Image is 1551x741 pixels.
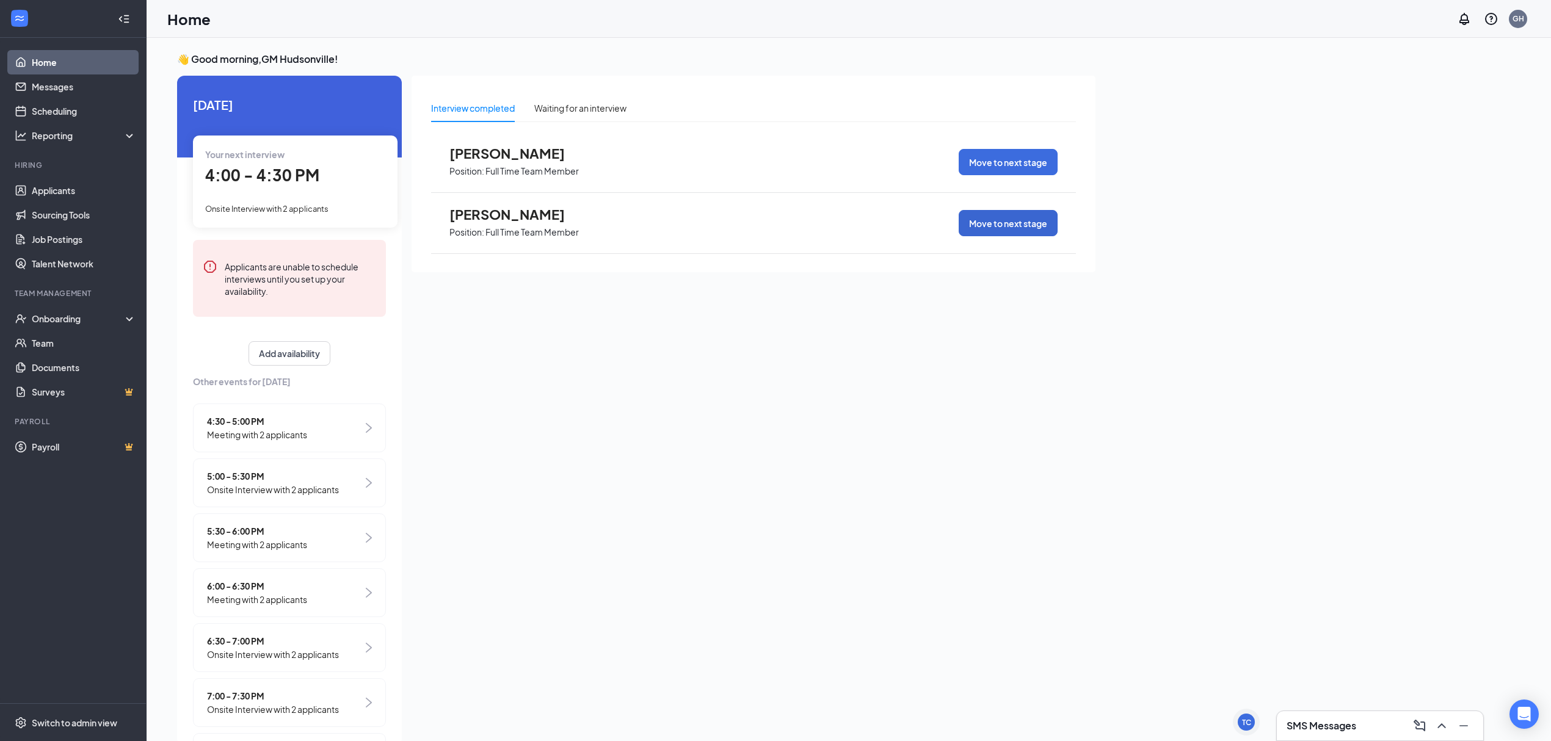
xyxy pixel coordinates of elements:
div: Waiting for an interview [534,101,627,115]
a: Messages [32,74,136,99]
span: [PERSON_NAME] [449,145,584,161]
svg: Error [203,259,217,274]
svg: Notifications [1457,12,1472,26]
a: PayrollCrown [32,435,136,459]
a: Scheduling [32,99,136,123]
span: 4:30 - 5:00 PM [207,414,307,428]
span: Onsite Interview with 2 applicants [207,648,339,661]
span: [DATE] [193,95,386,114]
a: Job Postings [32,227,136,251]
a: Team [32,331,136,355]
svg: QuestionInfo [1484,12,1498,26]
p: Full Time Team Member [485,226,579,238]
svg: ComposeMessage [1412,718,1427,733]
span: 7:00 - 7:30 PM [207,689,339,703]
span: 4:00 - 4:30 PM [205,165,319,185]
div: Interview completed [431,101,515,115]
svg: WorkstreamLogo [13,12,26,24]
svg: Minimize [1456,718,1471,733]
div: Payroll [15,416,134,427]
button: Move to next stage [959,210,1058,236]
div: Switch to admin view [32,717,117,729]
button: ChevronUp [1432,716,1451,736]
a: Documents [32,355,136,380]
p: Position: [449,226,484,238]
span: Onsite Interview with 2 applicants [207,703,339,716]
svg: ChevronUp [1434,718,1449,733]
span: 6:30 - 7:00 PM [207,634,339,648]
span: Meeting with 2 applicants [207,593,307,606]
a: SurveysCrown [32,380,136,404]
a: Sourcing Tools [32,203,136,227]
div: Team Management [15,288,134,298]
span: Meeting with 2 applicants [207,538,307,551]
div: Hiring [15,160,134,170]
svg: UserCheck [15,313,27,325]
span: 5:00 - 5:30 PM [207,469,339,483]
span: Onsite Interview with 2 applicants [207,483,339,496]
div: TC [1242,717,1251,728]
div: GH [1513,13,1524,24]
div: Open Intercom Messenger [1509,699,1539,729]
span: [PERSON_NAME] [449,206,584,222]
span: 5:30 - 6:00 PM [207,524,307,538]
button: Move to next stage [959,149,1058,175]
div: Onboarding [32,313,126,325]
p: Full Time Team Member [485,165,579,177]
button: Add availability [249,341,330,366]
h3: SMS Messages [1287,719,1356,732]
p: Position: [449,165,484,177]
span: Your next interview [205,149,285,160]
div: Applicants are unable to schedule interviews until you set up your availability. [225,259,376,297]
h3: 👋 Good morning, GM Hudsonville ! [177,52,1095,66]
button: Minimize [1454,716,1473,736]
h1: Home [167,9,211,29]
svg: Settings [15,717,27,729]
a: Home [32,50,136,74]
span: 6:00 - 6:30 PM [207,579,307,593]
span: Onsite Interview with 2 applicants [205,204,329,214]
a: Applicants [32,178,136,203]
span: Meeting with 2 applicants [207,428,307,441]
svg: Analysis [15,129,27,142]
svg: Collapse [118,13,130,25]
a: Talent Network [32,251,136,276]
div: Reporting [32,129,137,142]
button: ComposeMessage [1410,716,1429,736]
span: Other events for [DATE] [193,375,386,388]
